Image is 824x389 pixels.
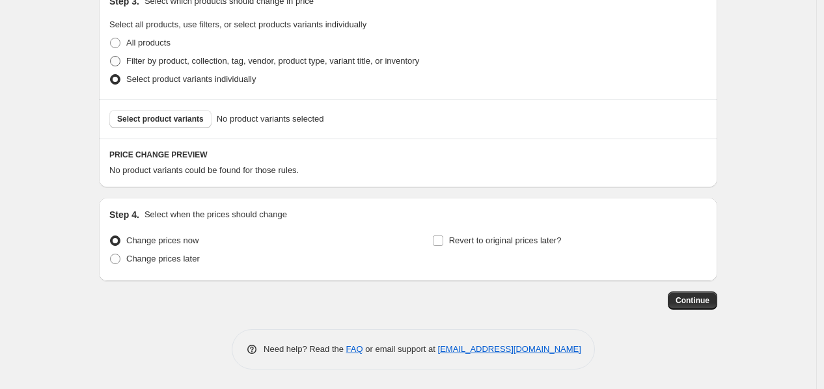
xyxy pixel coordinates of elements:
[109,208,139,221] h2: Step 4.
[438,344,581,354] a: [EMAIL_ADDRESS][DOMAIN_NAME]
[126,235,199,245] span: Change prices now
[144,208,287,221] p: Select when the prices should change
[217,113,324,126] span: No product variants selected
[117,114,204,124] span: Select product variants
[676,295,709,306] span: Continue
[109,110,212,128] button: Select product variants
[264,344,346,354] span: Need help? Read the
[363,344,438,354] span: or email support at
[346,344,363,354] a: FAQ
[126,254,200,263] span: Change prices later
[668,291,717,310] button: Continue
[126,38,171,47] span: All products
[109,20,366,29] span: Select all products, use filters, or select products variants individually
[449,235,562,245] span: Revert to original prices later?
[126,56,419,66] span: Filter by product, collection, tag, vendor, product type, variant title, or inventory
[109,150,707,160] h6: PRICE CHANGE PREVIEW
[126,74,256,84] span: Select product variants individually
[109,165,299,175] span: No product variants could be found for those rules.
